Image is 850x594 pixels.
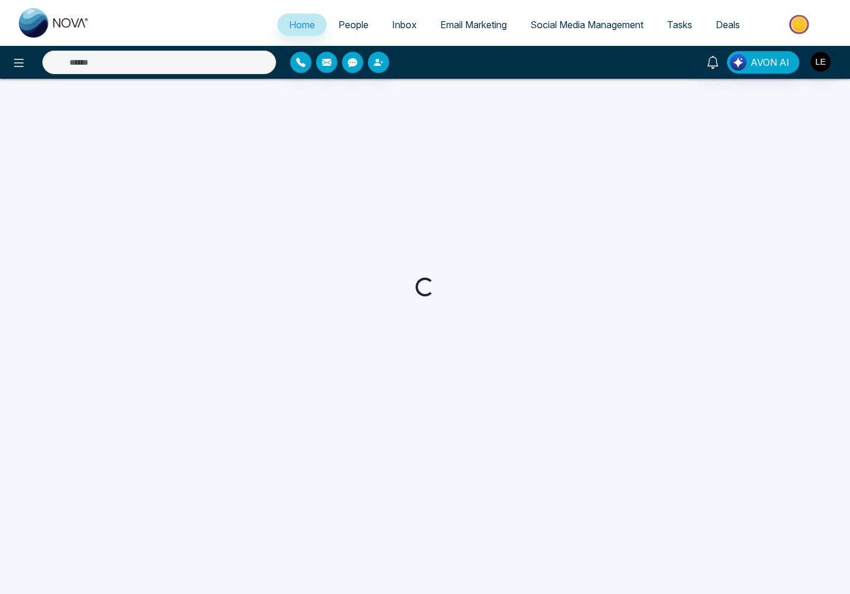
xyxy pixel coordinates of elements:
[519,14,655,36] a: Social Media Management
[811,52,831,72] img: User Avatar
[716,19,740,31] span: Deals
[338,19,368,31] span: People
[655,14,704,36] a: Tasks
[751,55,789,69] span: AVON AI
[530,19,643,31] span: Social Media Management
[289,19,315,31] span: Home
[727,51,799,74] button: AVON AI
[440,19,507,31] span: Email Marketing
[19,8,89,38] img: Nova CRM Logo
[327,14,380,36] a: People
[392,19,417,31] span: Inbox
[730,54,746,71] img: Lead Flow
[277,14,327,36] a: Home
[704,14,752,36] a: Deals
[758,11,843,38] img: Market-place.gif
[667,19,692,31] span: Tasks
[380,14,429,36] a: Inbox
[429,14,519,36] a: Email Marketing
